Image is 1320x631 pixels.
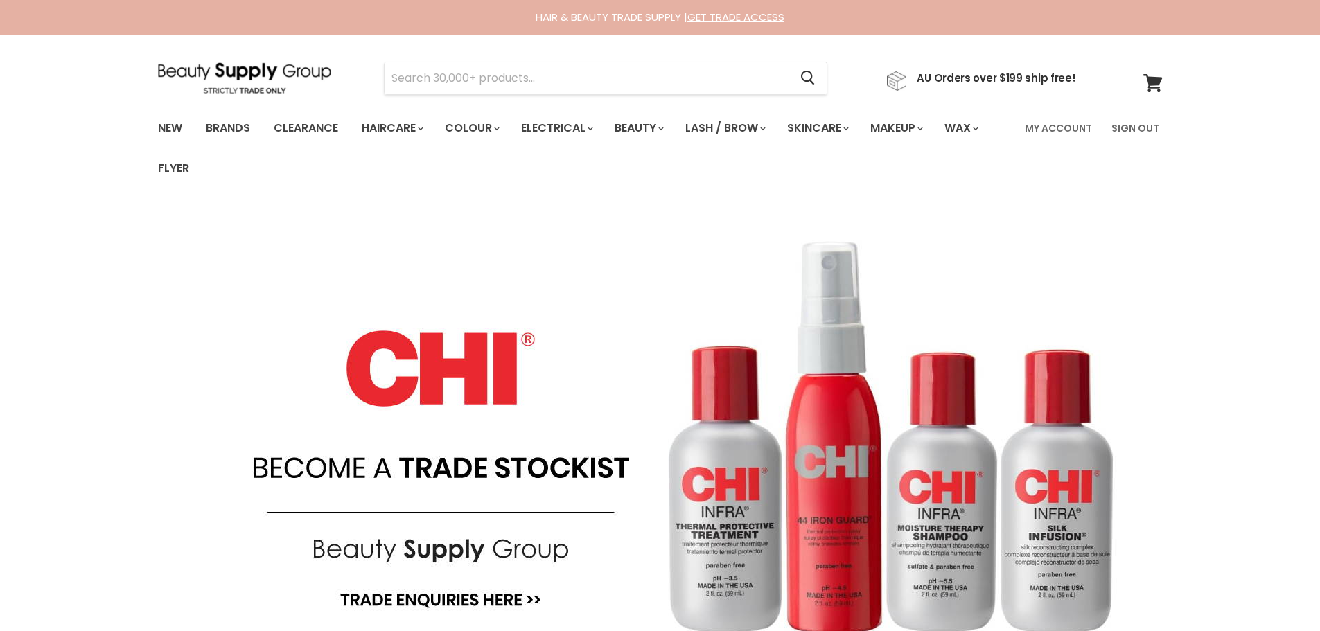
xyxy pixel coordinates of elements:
a: Lash / Brow [675,114,774,143]
a: My Account [1017,114,1100,143]
a: Wax [934,114,987,143]
a: GET TRADE ACCESS [687,10,784,24]
a: New [148,114,193,143]
a: Clearance [263,114,349,143]
a: Flyer [148,154,200,183]
a: Electrical [511,114,601,143]
div: HAIR & BEAUTY TRADE SUPPLY | [141,10,1180,24]
a: Brands [195,114,261,143]
a: Colour [434,114,508,143]
a: Makeup [860,114,931,143]
a: Haircare [351,114,432,143]
button: Search [790,62,827,94]
iframe: Gorgias live chat messenger [1251,566,1306,617]
a: Skincare [777,114,857,143]
input: Search [385,62,790,94]
nav: Main [141,108,1180,188]
a: Sign Out [1103,114,1168,143]
a: Beauty [604,114,672,143]
form: Product [384,62,827,95]
ul: Main menu [148,108,1017,188]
